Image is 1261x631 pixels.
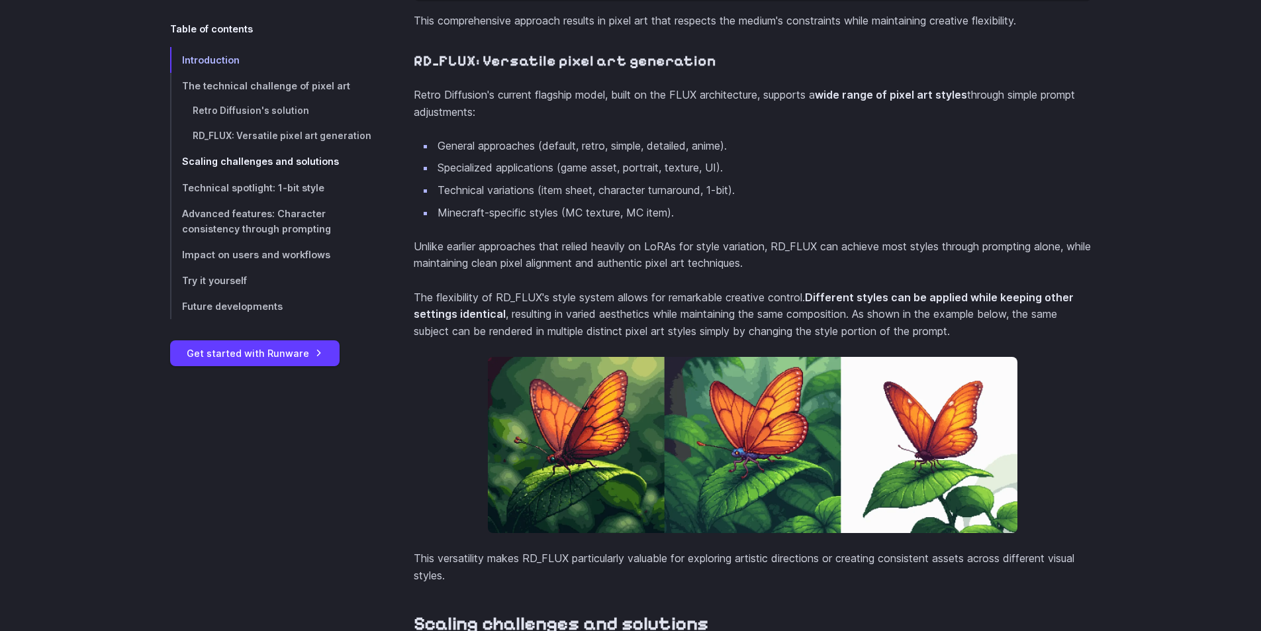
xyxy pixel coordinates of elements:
[414,13,1092,30] p: This comprehensive approach results in pixel art that respects the medium's constraints while mai...
[170,201,371,242] a: Advanced features: Character consistency through prompting
[170,47,371,73] a: Introduction
[182,208,331,234] span: Advanced features: Character consistency through prompting
[170,175,371,201] a: Technical spotlight: 1-bit style
[170,340,340,366] a: Get started with Runware
[488,357,1017,534] img: a comparison of three pixel art butterflies, showcasing variations in color and lighting while pe...
[414,289,1092,340] p: The flexibility of RD_FLUX's style system allows for remarkable creative control. , resulting in ...
[170,21,253,36] span: Table of contents
[182,156,339,168] span: Scaling challenges and solutions
[170,149,371,175] a: Scaling challenges and solutions
[170,99,371,124] a: Retro Diffusion's solution
[435,182,1092,199] li: Technical variations (item sheet, character turnaround, 1-bit).
[815,88,967,101] strong: wide range of pixel art styles
[182,301,283,312] span: Future developments
[170,73,371,99] a: The technical challenge of pixel art
[182,249,330,260] span: Impact on users and workflows
[414,238,1092,272] p: Unlike earlier approaches that relied heavily on LoRAs for style variation, RD_FLUX can achieve m...
[182,80,350,91] span: The technical challenge of pixel art
[435,138,1092,155] li: General approaches (default, retro, simple, detailed, anime).
[170,293,371,319] a: Future developments
[182,54,240,66] span: Introduction
[414,550,1092,584] p: This versatility makes RD_FLUX particularly valuable for exploring artistic directions or creatin...
[435,205,1092,222] li: Minecraft-specific styles (MC texture, MC item).
[182,182,324,193] span: Technical spotlight: 1-bit style
[193,105,309,116] span: Retro Diffusion's solution
[193,130,371,141] span: RD_FLUX: Versatile pixel art generation
[414,52,716,70] a: RD_FLUX: Versatile pixel art generation
[414,87,1092,121] p: Retro Diffusion's current flagship model, built on the FLUX architecture, supports a through simp...
[170,267,371,293] a: Try it yourself
[170,124,371,149] a: RD_FLUX: Versatile pixel art generation
[170,242,371,267] a: Impact on users and workflows
[435,160,1092,177] li: Specialized applications (game asset, portrait, texture, UI).
[182,275,247,286] span: Try it yourself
